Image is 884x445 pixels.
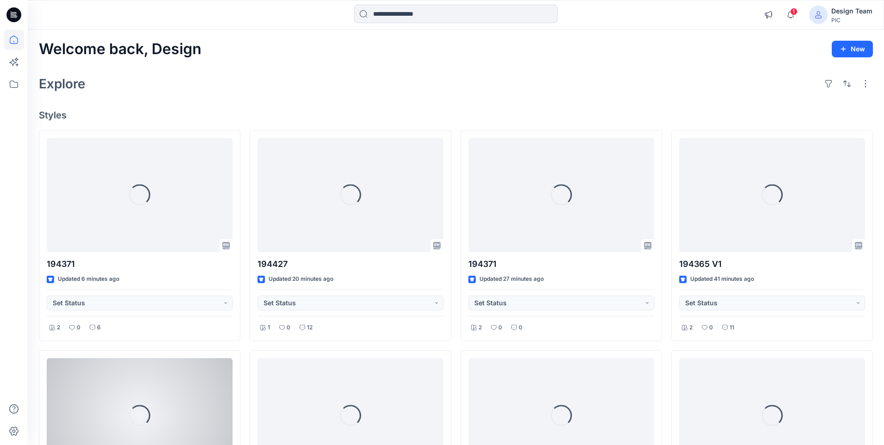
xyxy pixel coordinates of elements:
[258,258,443,271] p: 194427
[831,6,872,17] div: Design Team
[479,274,544,284] p: Updated 27 minutes ago
[287,323,290,333] p: 0
[815,11,822,19] svg: avatar
[468,258,654,271] p: 194371
[519,323,522,333] p: 0
[479,323,482,333] p: 2
[39,76,86,91] h2: Explore
[730,323,734,333] p: 11
[832,41,873,57] button: New
[47,258,233,271] p: 194371
[97,323,101,333] p: 6
[307,323,313,333] p: 12
[689,323,693,333] p: 2
[790,8,798,15] span: 1
[679,258,865,271] p: 194365 V1
[709,323,713,333] p: 0
[269,274,333,284] p: Updated 20 minutes ago
[690,274,754,284] p: Updated 41 minutes ago
[268,323,270,333] p: 1
[39,41,202,58] h2: Welcome back, Design
[57,323,60,333] p: 2
[831,17,872,24] div: PIC
[39,110,873,121] h4: Styles
[498,323,502,333] p: 0
[77,323,80,333] p: 0
[58,274,119,284] p: Updated 6 minutes ago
